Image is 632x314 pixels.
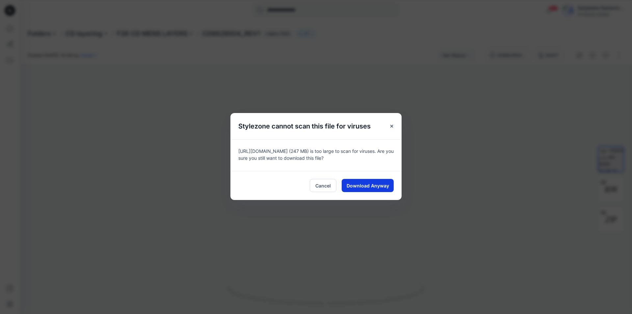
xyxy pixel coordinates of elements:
span: Cancel [315,182,331,189]
button: Close [386,120,398,132]
div: [URL][DOMAIN_NAME] (247 MB) is too large to scan for viruses. Are you sure you still want to down... [230,139,402,171]
button: Download Anyway [342,179,394,192]
span: Download Anyway [347,182,389,189]
h5: Stylezone cannot scan this file for viruses [230,113,379,139]
button: Cancel [310,179,336,192]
